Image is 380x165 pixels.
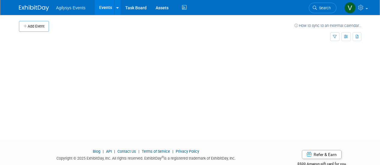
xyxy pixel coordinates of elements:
[106,149,112,154] a: API
[56,5,86,10] span: Agilysys Events
[137,149,141,154] span: |
[317,6,331,10] span: Search
[117,149,136,154] a: Contact Us
[302,150,342,159] a: Refer & Earn
[142,149,170,154] a: Terms of Service
[19,5,49,11] img: ExhibitDay
[19,154,274,161] div: Copyright © 2025 ExhibitDay, Inc. All rights reserved. ExhibitDay is a registered trademark of Ex...
[93,149,100,154] a: Blog
[101,149,105,154] span: |
[294,23,361,28] a: How to sync to an external calendar...
[171,149,175,154] span: |
[309,3,336,13] a: Search
[344,2,356,13] img: Vaitiare Munoz
[162,155,164,159] sup: ®
[19,21,49,32] button: Add Event
[113,149,117,154] span: |
[176,149,199,154] a: Privacy Policy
